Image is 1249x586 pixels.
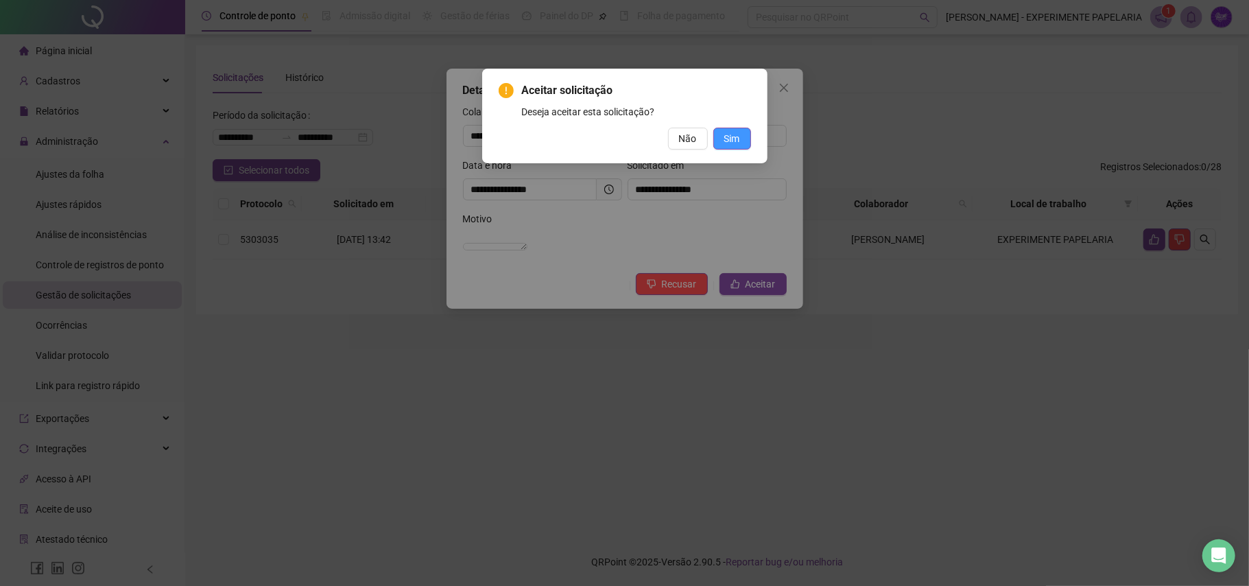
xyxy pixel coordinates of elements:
[522,104,751,119] div: Deseja aceitar esta solicitação?
[522,82,751,99] span: Aceitar solicitação
[499,83,514,98] span: exclamation-circle
[713,128,751,150] button: Sim
[724,131,740,146] span: Sim
[1202,539,1235,572] div: Open Intercom Messenger
[668,128,708,150] button: Não
[679,131,697,146] span: Não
